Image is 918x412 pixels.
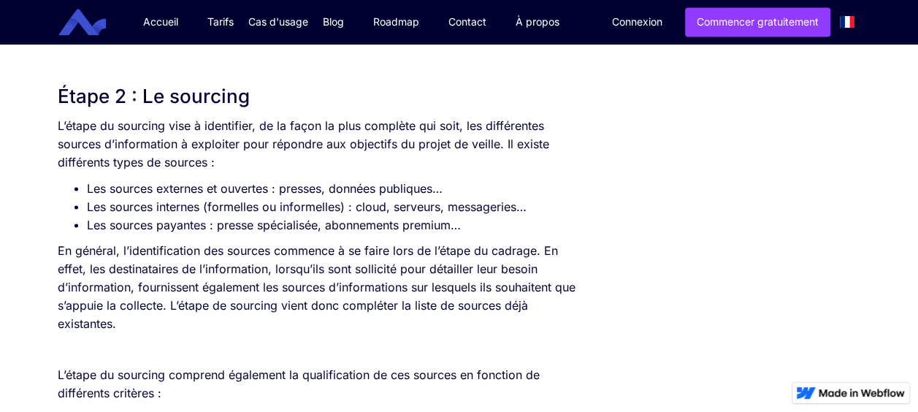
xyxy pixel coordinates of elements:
li: Les sources externes et ouvertes : presses, données publiques… [87,179,589,197]
img: Made in Webflow [819,389,905,397]
a: Connexion [601,8,673,36]
p: ‍ [58,50,589,69]
li: Les sources payantes : presse spécialisée, abonnements premium… [87,215,589,234]
p: L’étape du sourcing vise à identifier, de la façon la plus complète qui soit, les différentes sou... [58,117,589,172]
a: home [69,9,117,36]
a: Commencer gratuitement [685,7,830,37]
li: Les sources internes (formelles ou informelles) : cloud, serveurs, messageries… [87,197,589,215]
div: Cas d'usage [248,15,308,29]
p: ‍ [58,340,589,358]
p: En général, l’identification des sources commence à se faire lors de l’étape du cadrage. En effet... [58,241,589,332]
h2: Étape 2 : Le sourcing [58,83,589,110]
p: L’étape du sourcing comprend également la qualification de ces sources en fonction de différents ... [58,365,589,402]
